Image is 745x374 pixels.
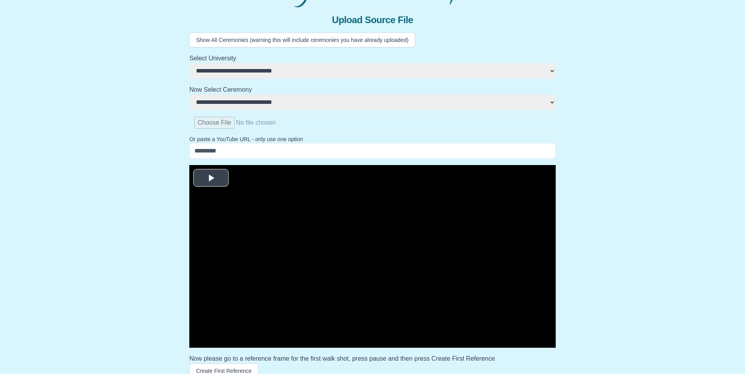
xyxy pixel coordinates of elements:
div: Video Player [189,165,556,348]
h3: Now please go to a reference frame for the first walk shot, press pause and then press Create Fir... [189,354,556,363]
h2: Select University [189,54,556,63]
p: Or paste a YouTube URL - only use one option [189,135,556,143]
button: Show All Ceremonies (warning this will include ceremonies you have already uploaded) [189,33,415,47]
h2: Now Select Ceremony [189,85,556,94]
span: Upload Source File [332,14,413,26]
button: Play Video [193,169,229,187]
